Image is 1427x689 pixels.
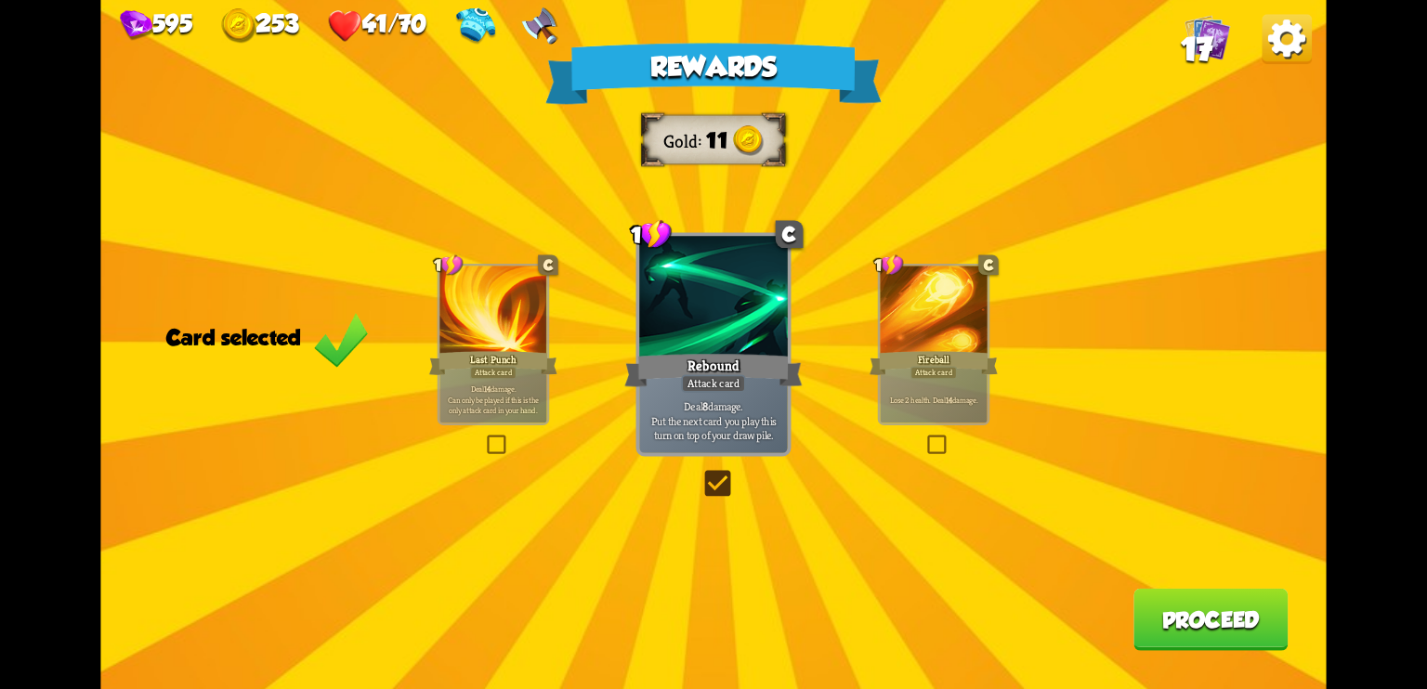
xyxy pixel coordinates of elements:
[1185,14,1230,59] img: Cards_Icon.png
[166,325,369,350] div: Card selected
[874,253,904,276] div: 1
[663,129,706,152] div: Gold
[538,255,557,275] div: C
[910,366,957,379] div: Attack card
[470,366,517,379] div: Attack card
[221,8,255,43] img: gold.png
[702,398,708,413] b: 8
[681,374,746,392] div: Attack card
[643,398,784,442] p: Deal damage. Put the next card you play this turn on top of your draw pile.
[1181,31,1213,68] span: 17
[1133,589,1288,651] button: Proceed
[1263,14,1313,64] img: OptionsButton.png
[733,125,764,156] img: gold.png
[434,253,464,276] div: 1
[442,395,543,416] span: Can only be played if this is the only attack card in your hand.
[221,8,298,43] div: Gold
[631,219,673,250] div: 1
[314,311,369,369] img: Green_Check_Mark_Icon.png
[1185,14,1230,64] div: View all the cards in your deck
[946,395,952,405] b: 14
[883,395,984,405] p: Lose 2 health. Deal damage.
[455,6,498,45] img: Sweater - Companions attack twice.
[776,220,804,248] div: C
[484,383,491,394] b: 14
[870,349,998,378] div: Fireball
[624,350,802,390] div: Rebound
[521,6,559,45] img: Barbarian Axe - After losing health, deal damage equal to your Bonus Damage stack to a random enemy.
[545,43,882,104] div: Rewards
[706,128,727,153] span: 11
[328,8,362,43] img: health.png
[978,255,998,275] div: C
[429,349,557,378] div: Last Punch
[442,383,543,415] p: Deal damage.
[120,10,152,41] img: gem.png
[120,10,192,42] div: Gems
[328,8,426,43] div: Health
